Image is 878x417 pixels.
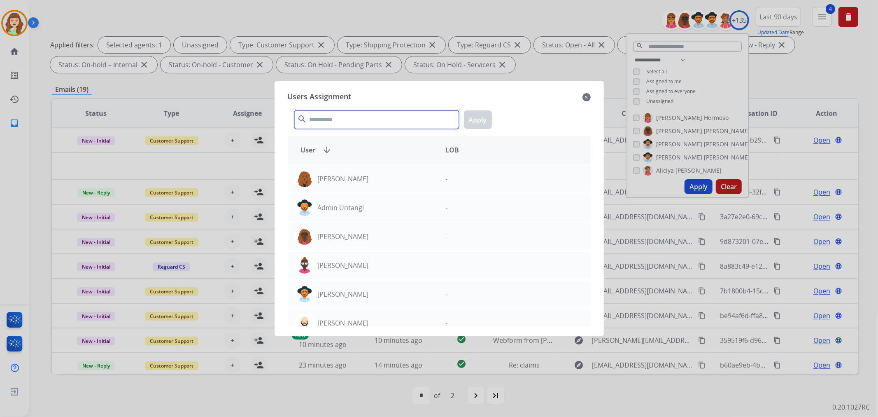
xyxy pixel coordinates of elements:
p: [PERSON_NAME] [318,289,369,299]
p: - [446,203,448,213]
span: LOB [446,145,459,155]
p: [PERSON_NAME] [318,232,369,241]
div: User [294,145,439,155]
p: - [446,174,448,184]
mat-icon: arrow_downward [322,145,332,155]
button: Apply [464,110,492,129]
p: [PERSON_NAME] [318,174,369,184]
p: - [446,289,448,299]
p: Admin Untangl [318,203,364,213]
p: - [446,260,448,270]
p: [PERSON_NAME] [318,260,369,270]
span: Users Assignment [288,91,352,104]
mat-icon: close [582,92,591,102]
p: [PERSON_NAME] [318,318,369,328]
p: - [446,318,448,328]
p: - [446,232,448,241]
mat-icon: search [298,114,307,124]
